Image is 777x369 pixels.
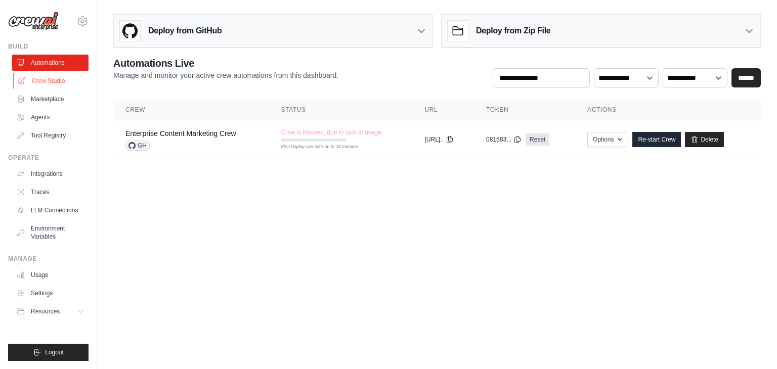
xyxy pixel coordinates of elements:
[113,70,338,80] p: Manage and monitor your active crew automations from this dashboard.
[281,128,381,136] span: Crew is Paused, due to lack of usage
[12,109,89,125] a: Agents
[685,132,724,147] a: Delete
[45,348,64,356] span: Logout
[269,100,413,120] th: Status
[12,91,89,107] a: Marketplace
[148,25,222,37] h3: Deploy from GitHub
[575,100,761,120] th: Actions
[8,255,89,263] div: Manage
[31,307,60,315] span: Resources
[12,267,89,283] a: Usage
[12,285,89,301] a: Settings
[8,154,89,162] div: Operate
[113,56,338,70] h2: Automations Live
[13,73,90,89] a: Crew Studio
[12,166,89,182] a: Integrations
[8,12,59,31] img: Logo
[12,220,89,245] a: Environment Variables
[12,303,89,319] button: Resources
[12,202,89,218] a: LLM Connections
[526,133,549,146] a: Reset
[125,141,150,151] span: GH
[476,25,550,37] h3: Deploy from Zip File
[632,132,681,147] a: Re-start Crew
[486,135,522,144] button: 081583...
[8,42,89,51] div: Build
[125,129,236,137] a: Enterprise Content Marketing Crew
[113,100,269,120] th: Crew
[12,127,89,144] a: Tool Registry
[120,21,140,41] img: GitHub Logo
[12,55,89,71] a: Automations
[8,344,89,361] button: Logout
[281,144,346,151] div: First deploy can take up to 10 minutes
[587,132,628,147] button: Options
[474,100,575,120] th: Token
[12,184,89,200] a: Traces
[413,100,474,120] th: URL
